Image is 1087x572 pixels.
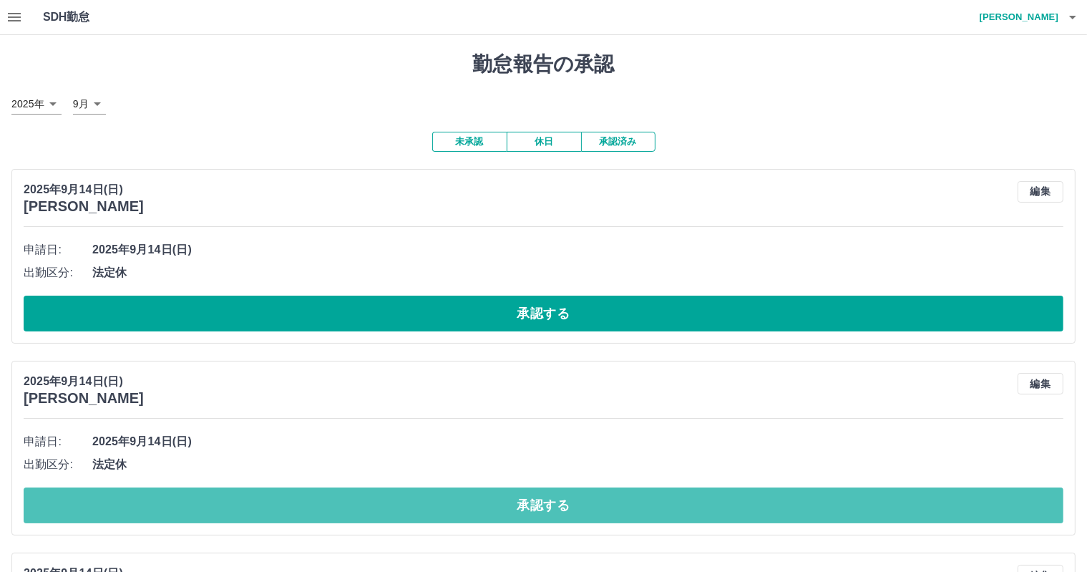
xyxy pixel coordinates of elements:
[92,241,1063,258] span: 2025年9月14日(日)
[24,373,144,390] p: 2025年9月14日(日)
[1018,373,1063,394] button: 編集
[1018,181,1063,203] button: 編集
[92,264,1063,281] span: 法定休
[581,132,655,152] button: 承認済み
[11,94,62,115] div: 2025年
[432,132,507,152] button: 未承認
[24,488,1063,523] button: 承認する
[24,456,92,473] span: 出勤区分:
[24,198,144,215] h3: [PERSON_NAME]
[73,94,106,115] div: 9月
[92,433,1063,450] span: 2025年9月14日(日)
[507,132,581,152] button: 休日
[24,433,92,450] span: 申請日:
[24,264,92,281] span: 出勤区分:
[24,296,1063,331] button: 承認する
[24,241,92,258] span: 申請日:
[11,52,1076,77] h1: 勤怠報告の承認
[24,390,144,407] h3: [PERSON_NAME]
[92,456,1063,473] span: 法定休
[24,181,144,198] p: 2025年9月14日(日)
